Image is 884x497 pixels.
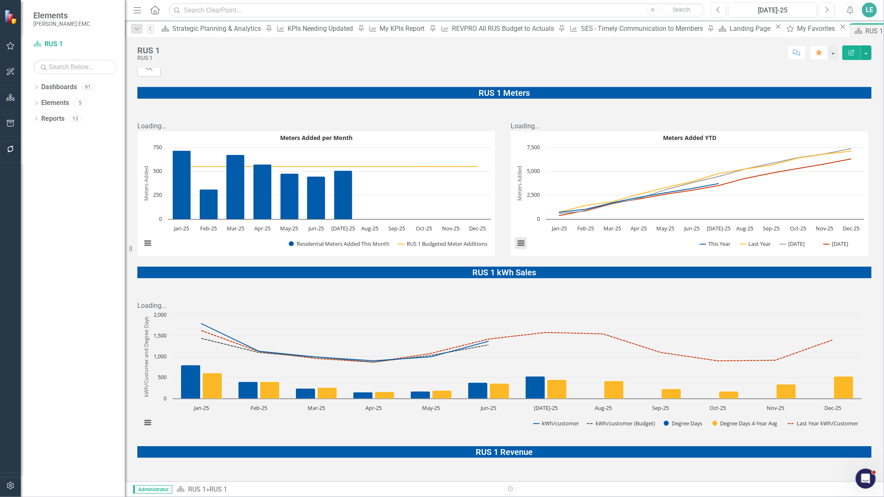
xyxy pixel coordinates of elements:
[473,267,536,277] span: RUS 1 kWh Sales
[710,404,726,412] text: Oct-25
[142,417,153,429] button: View chart menu, Chart
[281,225,298,232] text: May-25
[834,376,854,399] path: Dec-25, 530.5. Degree Days 4-Year Avg.
[452,23,556,34] div: REVPRO All RUS Budget to Actuals
[604,381,624,399] path: Aug-25, 418.75. Degree Days 4-Year Avg.
[832,240,848,247] text: [DATE]
[389,225,405,232] text: Sep-25
[407,240,487,247] text: RUS 1 Budgeted Meter Additions
[442,225,459,232] text: Nov-25
[469,225,486,232] text: Dec-25
[411,391,430,399] path: May-25, 179. Degree Days.
[534,420,579,427] button: Show kWh/customer
[843,225,859,232] text: Dec-25
[824,404,841,412] text: Dec-25
[763,225,780,232] text: Sep-25
[137,122,498,131] div: Loading...
[603,225,621,232] text: Mar-25
[226,155,245,219] path: Mar-25, 675. Residential Meters Added This Month.
[595,404,612,412] text: Aug-25
[181,365,201,399] path: Jan-25, 800. Degree Days.
[153,143,162,151] text: 750
[137,55,160,61] div: RUS 1
[41,114,65,124] a: Reports
[767,404,784,412] text: Nov-25
[33,40,117,49] a: RUS 1
[740,240,772,247] button: Show Last Year
[137,46,160,55] div: RUS 1
[296,388,315,399] path: Mar-25, 244. Degree Days.
[515,237,526,249] button: View chart menu, Meters Added YTD
[662,389,681,399] path: Sep-25, 233.5. Degree Days 4-Year Avg.
[33,10,90,20] span: Elements
[365,404,382,412] text: Apr-25
[511,122,872,131] div: Loading...
[416,225,432,232] text: Oct-25
[596,420,655,427] text: kWh/customer (Budget)
[713,420,780,427] button: Show Degree Days 4-Year Avg
[73,100,87,107] div: 5
[551,225,567,232] text: Jan-25
[797,23,837,34] div: My Favorites
[783,23,837,34] a: My Favorites
[251,404,267,412] text: Feb-25
[289,240,390,247] button: Show Residential Meters Added This Month
[69,115,82,122] div: 13
[203,373,222,399] path: Jan-25, 616. Degree Days 4-Year Avg.
[253,164,272,219] path: Apr-25, 573. Residential Meters Added This Month.
[663,134,716,142] text: Meters Added YTD
[137,311,866,436] svg: Interactive chart
[33,60,117,74] input: Search Below...
[566,23,705,34] a: SES - Timely Communication to Members
[380,23,427,34] div: My KPIs Report
[749,240,772,247] text: Last Year
[708,240,731,247] text: This Year
[652,404,669,412] text: Sep-25
[81,84,94,91] div: 91
[193,404,209,412] text: Jan-25
[479,88,530,98] span: RUS 1 Meters
[719,391,739,399] path: Oct-25, 177.75. Degree Days 4-Year Avg.
[176,485,498,495] div: »
[164,395,166,402] text: 0
[581,23,705,34] div: SES - Timely Communication to Members
[173,147,478,220] g: Residential Meters Added This Month, series 1 of 2. Bar series with 12 bars.
[209,485,227,493] div: RUS 1
[780,240,814,247] button: Show 2 Year Ago
[142,317,150,397] text: kWh/Customer and Degree Days
[172,23,263,34] div: Strategic Planning & Analytics
[527,191,540,198] text: 2,500
[438,23,556,34] a: REVPRO All RUS Budget to Actuals
[238,382,258,399] path: Feb-25, 405. Degree Days.
[527,143,540,151] text: 7,500
[159,215,162,222] text: 0
[308,225,324,232] text: Jun-25
[307,176,325,219] path: Jun-25, 449. Residential Meters Added This Month.
[788,240,805,247] text: [DATE]
[558,182,720,214] g: This Year, line 1 of 4 with 12 data points.
[856,469,876,489] iframe: Intercom live chat
[537,215,540,222] text: 0
[173,225,189,232] text: Jan-25
[288,23,355,34] div: KPIs Needing Updated
[527,167,540,175] text: 5,000
[4,10,19,24] img: ClearPoint Strategy
[137,301,872,311] div: Loading...
[526,376,545,399] path: Jul-25, 535. Degree Days.
[137,131,495,256] svg: Interactive chart
[154,332,166,339] text: 1,500
[375,392,395,399] path: Apr-25, 162.75. Degree Days 4-Year Avg.
[362,225,379,232] text: Aug-25
[142,237,153,249] button: View chart menu, Meters Added per Month
[730,23,773,34] div: Landing Page
[542,420,579,427] text: kWh/customer
[331,225,355,232] text: [DATE]-25
[547,380,567,399] path: Jul-25, 452.25. Degree Days 4-Year Avg.
[729,2,817,17] button: [DATE]-25
[318,387,337,399] path: Mar-25, 267.75. Degree Days 4-Year Avg.
[777,384,796,399] path: Nov-25, 345. Degree Days 4-Year Avg.
[281,173,299,219] path: May-25, 478. Residential Meters Added This Month.
[534,404,558,412] text: [DATE]-25
[137,481,872,490] div: Loading...
[227,225,244,232] text: Mar-25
